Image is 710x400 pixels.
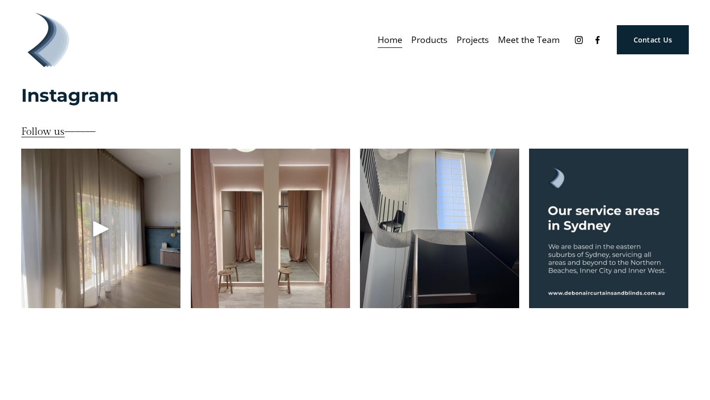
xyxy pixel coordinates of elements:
a: Home [378,31,402,48]
p: ——— [21,123,176,140]
a: Projects [457,31,489,48]
img: Debonair | Curtains, Blinds, Shutters &amp; Awnings [21,13,75,67]
h2: Our Latest Instagram [21,59,176,108]
span: Products [411,32,447,48]
div: Play [89,217,113,240]
a: Contact Us [617,25,689,54]
a: folder dropdown [411,31,447,48]
img: Our service areas in Sydney 📍 We are based in the eastern suburbs of Sydney, servicing all areas ... [529,149,688,308]
a: Meet the Team [498,31,560,48]
img: Loving these pink velvet curtains we installed at Papinelle. #dressingroom #dressingroomcurtain #... [191,129,350,328]
a: Follow us [21,125,65,138]
a: Instagram [574,35,584,45]
a: Facebook [593,35,603,45]
img: Motorised Sheer Roman Blind installed at a Watsons Bay home. Just love these high ceilings. #roma... [360,129,519,328]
